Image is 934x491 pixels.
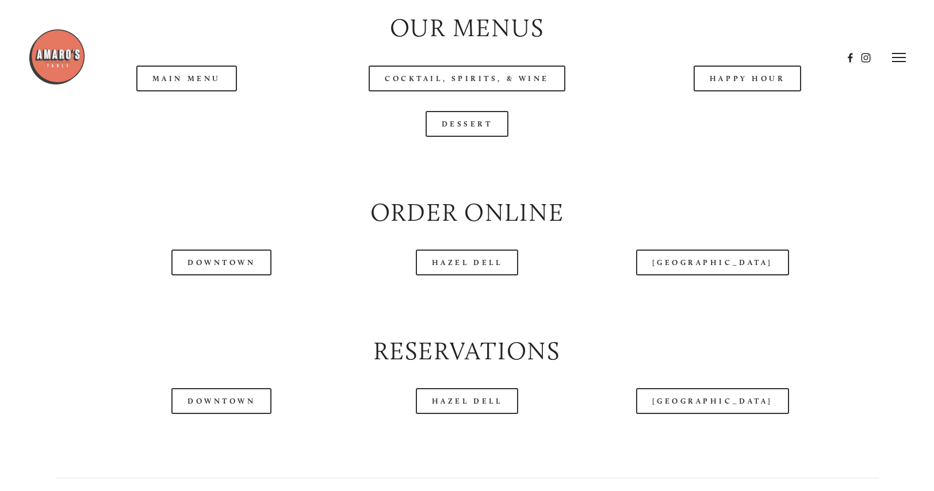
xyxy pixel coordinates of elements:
[171,388,271,414] a: Downtown
[416,388,519,414] a: Hazel Dell
[171,250,271,275] a: Downtown
[426,111,509,137] a: Dessert
[636,388,789,414] a: [GEOGRAPHIC_DATA]
[56,334,878,369] h2: Reservations
[28,28,86,86] img: Amaro's Table
[416,250,519,275] a: Hazel Dell
[636,250,789,275] a: [GEOGRAPHIC_DATA]
[56,195,878,230] h2: Order Online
